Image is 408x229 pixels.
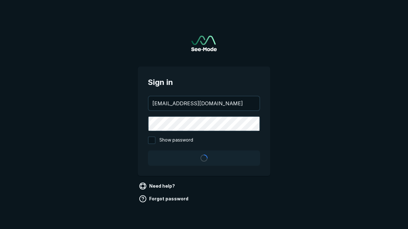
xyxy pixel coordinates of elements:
span: Show password [159,136,193,144]
span: Sign in [148,77,260,88]
input: your@email.com [149,96,259,110]
a: Forgot password [138,194,191,204]
a: Go to sign in [191,36,217,51]
img: See-Mode Logo [191,36,217,51]
a: Need help? [138,181,178,191]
